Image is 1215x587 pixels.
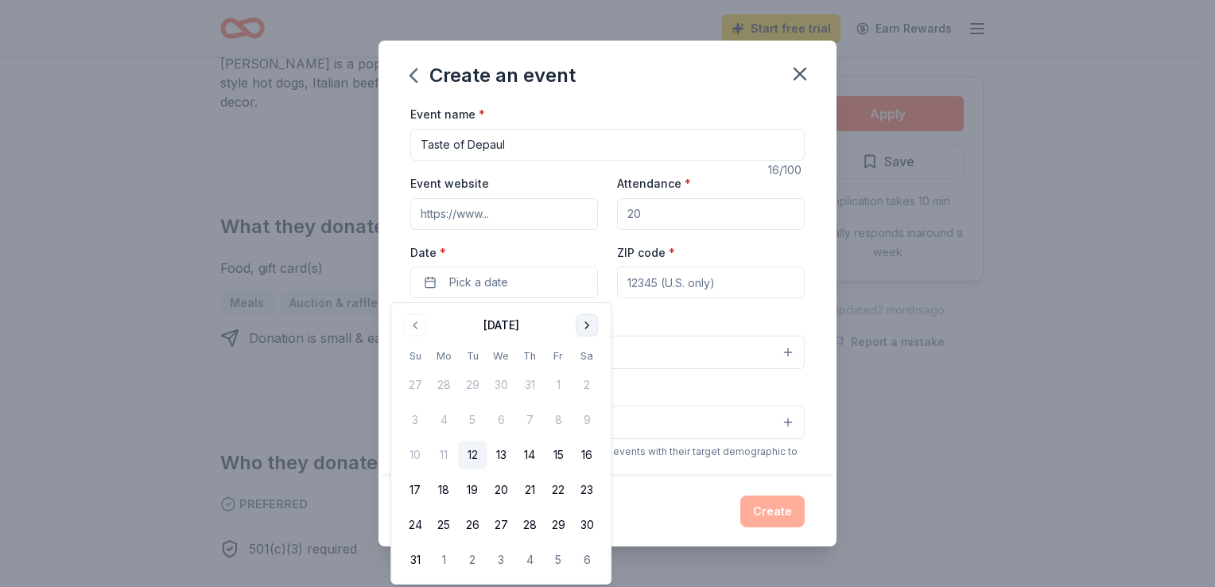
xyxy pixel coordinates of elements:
[401,348,429,364] th: Sunday
[768,161,805,180] div: 16 /100
[401,476,429,504] button: 17
[573,476,601,504] button: 23
[576,314,598,336] button: Go to next month
[410,107,485,122] label: Event name
[544,546,573,574] button: 5
[410,129,805,161] input: Spring Fundraiser
[487,348,515,364] th: Wednesday
[617,198,805,230] input: 20
[429,546,458,574] button: 1
[410,176,489,192] label: Event website
[487,476,515,504] button: 20
[515,511,544,539] button: 28
[573,546,601,574] button: 6
[573,348,601,364] th: Saturday
[458,348,487,364] th: Tuesday
[401,511,429,539] button: 24
[544,511,573,539] button: 29
[487,511,515,539] button: 27
[573,441,601,469] button: 16
[515,476,544,504] button: 21
[573,511,601,539] button: 30
[483,316,519,335] div: [DATE]
[410,63,576,88] div: Create an event
[429,511,458,539] button: 25
[458,476,487,504] button: 19
[458,511,487,539] button: 26
[617,266,805,298] input: 12345 (U.S. only)
[401,546,429,574] button: 31
[449,273,508,292] span: Pick a date
[515,348,544,364] th: Thursday
[429,348,458,364] th: Monday
[458,441,487,469] button: 12
[544,441,573,469] button: 15
[544,348,573,364] th: Friday
[410,198,598,230] input: https://www...
[410,266,598,298] button: Pick a date
[544,476,573,504] button: 22
[429,476,458,504] button: 18
[515,441,544,469] button: 14
[617,176,691,192] label: Attendance
[404,314,426,336] button: Go to previous month
[410,245,598,261] label: Date
[487,546,515,574] button: 3
[515,546,544,574] button: 4
[487,441,515,469] button: 13
[617,245,675,261] label: ZIP code
[458,546,487,574] button: 2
